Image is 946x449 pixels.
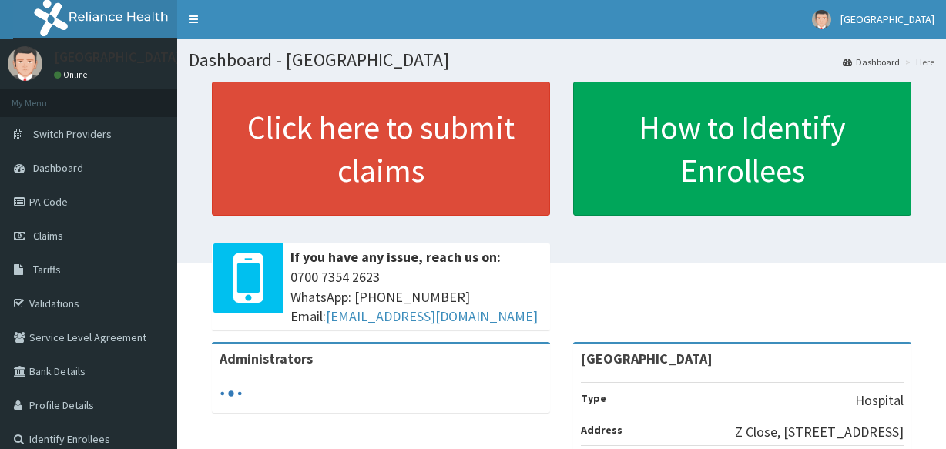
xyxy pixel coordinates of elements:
[581,350,713,367] strong: [GEOGRAPHIC_DATA]
[840,12,934,26] span: [GEOGRAPHIC_DATA]
[326,307,538,325] a: [EMAIL_ADDRESS][DOMAIN_NAME]
[54,69,91,80] a: Online
[843,55,900,69] a: Dashboard
[33,229,63,243] span: Claims
[33,127,112,141] span: Switch Providers
[581,423,622,437] b: Address
[573,82,911,216] a: How to Identify Enrollees
[855,390,904,410] p: Hospital
[33,161,83,175] span: Dashboard
[212,82,550,216] a: Click here to submit claims
[290,248,501,266] b: If you have any issue, reach us on:
[54,50,181,64] p: [GEOGRAPHIC_DATA]
[8,46,42,81] img: User Image
[290,267,542,327] span: 0700 7354 2623 WhatsApp: [PHONE_NUMBER] Email:
[581,391,606,405] b: Type
[812,10,831,29] img: User Image
[33,263,61,276] span: Tariffs
[220,350,313,367] b: Administrators
[735,422,904,442] p: Z Close, [STREET_ADDRESS]
[901,55,934,69] li: Here
[189,50,934,70] h1: Dashboard - [GEOGRAPHIC_DATA]
[220,382,243,405] svg: audio-loading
